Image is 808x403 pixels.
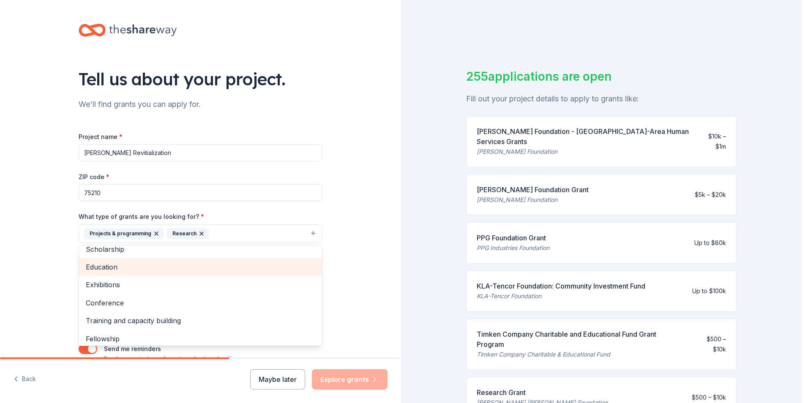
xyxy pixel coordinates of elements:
[86,261,315,272] span: Education
[79,224,322,243] button: Projects & programmingResearch
[86,279,315,290] span: Exhibitions
[86,297,315,308] span: Conference
[84,228,164,239] div: Projects & programming
[86,333,315,344] span: Fellowship
[167,228,209,239] div: Research
[86,244,315,255] span: Scholarship
[86,315,315,326] span: Training and capacity building
[79,245,322,346] div: Projects & programmingResearch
